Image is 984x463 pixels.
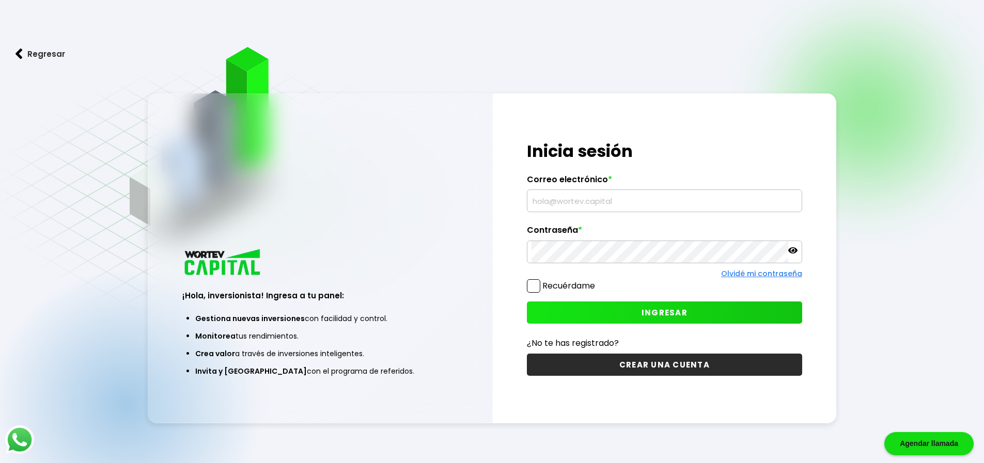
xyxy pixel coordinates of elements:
span: Gestiona nuevas inversiones [195,313,305,324]
img: logos_whatsapp-icon.242b2217.svg [5,425,34,454]
h3: ¡Hola, inversionista! Ingresa a tu panel: [182,290,458,301]
button: INGRESAR [527,301,802,324]
li: a través de inversiones inteligentes. [195,345,445,362]
div: Agendar llamada [884,432,974,455]
span: Monitorea [195,331,236,341]
label: Correo electrónico [527,174,802,190]
a: Olvidé mi contraseña [721,268,802,279]
input: hola@wortev.capital [532,190,798,212]
span: Crea valor [195,348,235,359]
a: ¿No te has registrado?CREAR UNA CUENTA [527,337,802,376]
span: INGRESAR [642,307,688,318]
li: tus rendimientos. [195,327,445,345]
p: ¿No te has registrado? [527,337,802,349]
h1: Inicia sesión [527,139,802,164]
li: con el programa de referidos. [195,362,445,380]
label: Recuérdame [542,280,595,292]
span: Invita y [GEOGRAPHIC_DATA] [195,366,307,376]
button: CREAR UNA CUENTA [527,354,802,376]
li: con facilidad y control. [195,310,445,327]
img: logo_wortev_capital [182,248,264,278]
img: flecha izquierda [15,49,23,59]
label: Contraseña [527,225,802,241]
